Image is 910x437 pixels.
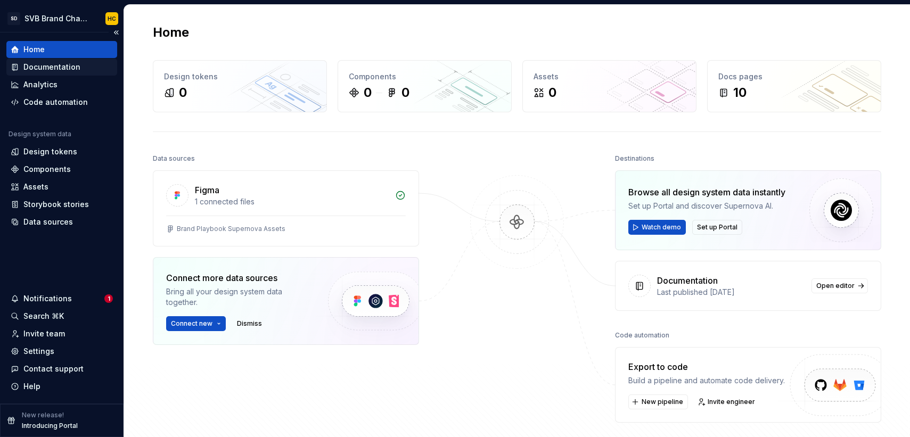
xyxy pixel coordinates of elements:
[707,60,881,112] a: Docs pages10
[615,328,669,343] div: Code automation
[401,84,409,101] div: 0
[179,84,187,101] div: 0
[534,71,685,82] div: Assets
[23,164,71,175] div: Components
[628,186,785,199] div: Browse all design system data instantly
[6,360,117,377] button: Contact support
[237,319,262,328] span: Dismiss
[23,328,65,339] div: Invite team
[708,398,755,406] span: Invite engineer
[692,220,742,235] button: Set up Portal
[23,311,64,321] div: Search ⌘K
[628,375,785,386] div: Build a pipeline and automate code delivery.
[153,151,195,166] div: Data sources
[24,13,93,24] div: SVB Brand Champions
[657,274,718,287] div: Documentation
[23,44,45,55] div: Home
[166,316,226,331] button: Connect new
[628,360,785,373] div: Export to code
[23,182,48,192] div: Assets
[177,225,285,233] div: Brand Playbook Supernova Assets
[694,394,760,409] a: Invite engineer
[22,422,78,430] p: Introducing Portal
[718,71,870,82] div: Docs pages
[109,25,124,40] button: Collapse sidebar
[7,12,20,25] div: SD
[104,294,113,303] span: 1
[153,24,189,41] h2: Home
[615,151,654,166] div: Destinations
[23,217,73,227] div: Data sources
[6,94,117,111] a: Code automation
[697,223,737,232] span: Set up Portal
[6,213,117,230] a: Data sources
[22,411,64,419] p: New release!
[6,76,117,93] a: Analytics
[2,7,121,30] button: SDSVB Brand ChampionsHC
[6,178,117,195] a: Assets
[166,286,310,308] div: Bring all your design system data together.
[733,84,747,101] div: 10
[23,97,88,108] div: Code automation
[23,346,54,357] div: Settings
[6,41,117,58] a: Home
[6,196,117,213] a: Storybook stories
[522,60,696,112] a: Assets0
[195,196,389,207] div: 1 connected files
[153,170,419,246] a: Figma1 connected filesBrand Playbook Supernova Assets
[364,84,372,101] div: 0
[338,60,512,112] a: Components00
[642,398,683,406] span: New pipeline
[816,282,855,290] span: Open editor
[23,381,40,392] div: Help
[6,308,117,325] button: Search ⌘K
[23,146,77,157] div: Design tokens
[6,378,117,395] button: Help
[6,143,117,160] a: Design tokens
[23,79,58,90] div: Analytics
[6,343,117,360] a: Settings
[6,325,117,342] a: Invite team
[811,278,868,293] a: Open editor
[23,62,80,72] div: Documentation
[195,184,219,196] div: Figma
[171,319,212,328] span: Connect new
[628,220,686,235] button: Watch demo
[657,287,805,298] div: Last published [DATE]
[349,71,501,82] div: Components
[548,84,556,101] div: 0
[9,130,71,138] div: Design system data
[6,161,117,178] a: Components
[23,293,72,304] div: Notifications
[164,71,316,82] div: Design tokens
[6,59,117,76] a: Documentation
[153,60,327,112] a: Design tokens0
[108,14,116,23] div: HC
[166,271,310,284] div: Connect more data sources
[642,223,681,232] span: Watch demo
[628,201,785,211] div: Set up Portal and discover Supernova AI.
[232,316,267,331] button: Dismiss
[628,394,688,409] button: New pipeline
[23,199,89,210] div: Storybook stories
[6,290,117,307] button: Notifications1
[23,364,84,374] div: Contact support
